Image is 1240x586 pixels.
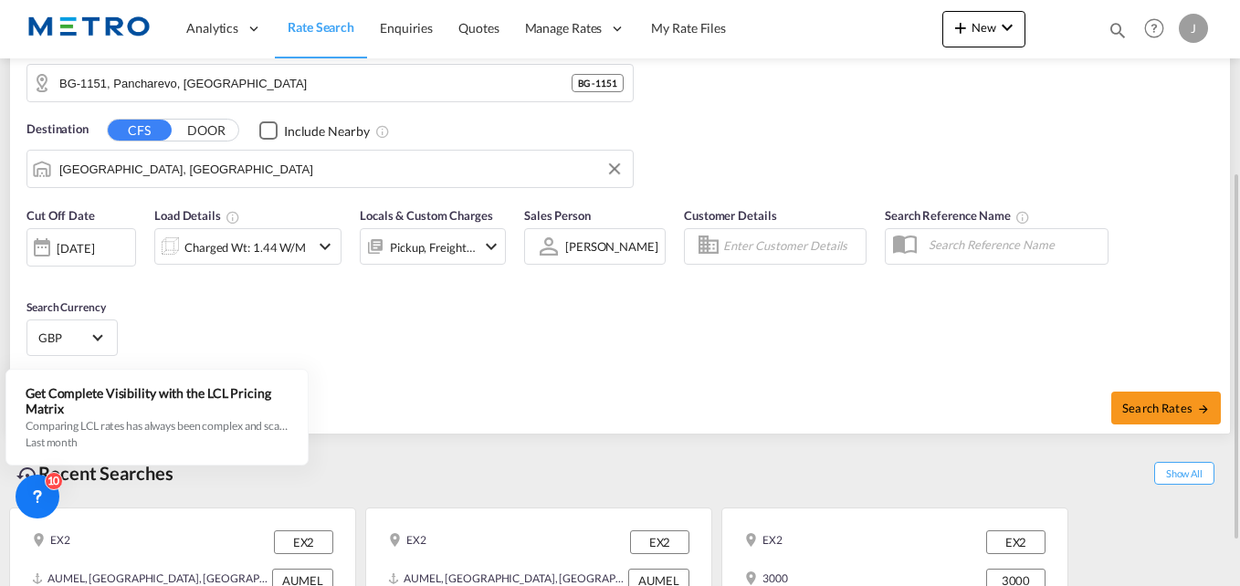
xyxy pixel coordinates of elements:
[26,228,136,267] div: [DATE]
[601,155,628,183] button: Clear Input
[314,235,336,257] md-icon: icon-chevron-down
[16,465,38,487] md-icon: icon-backup-restore
[1197,403,1210,415] md-icon: icon-arrow-right
[174,120,238,141] button: DOOR
[226,210,240,225] md-icon: Chargeable Weight
[284,122,370,141] div: Include Nearby
[59,69,572,97] input: Search by Door
[360,228,506,265] div: Pickup Freight Origin Destinationicon-chevron-down
[37,324,108,351] md-select: Select Currency: £ GBPUnited Kingdom Pound
[565,239,658,254] div: [PERSON_NAME]
[950,20,1018,35] span: New
[1111,392,1221,424] button: Search Ratesicon-arrow-right
[274,530,333,554] div: EX2
[26,265,40,289] md-datepicker: Select
[1139,13,1170,44] span: Help
[986,530,1046,554] div: EX2
[578,77,617,89] span: BG - 1151
[630,530,689,554] div: EX2
[38,330,89,346] span: GBP
[154,228,342,265] div: Charged Wt: 1.44 W/Micon-chevron-down
[26,300,106,314] span: Search Currency
[950,16,972,38] md-icon: icon-plus 400-fg
[1108,20,1128,40] md-icon: icon-magnify
[1154,462,1214,485] span: Show All
[26,120,89,139] span: Destination
[154,208,240,223] span: Load Details
[288,19,354,35] span: Rate Search
[59,155,624,183] input: Search by Port
[108,120,172,141] button: CFS
[27,8,151,49] img: 25181f208a6c11efa6aa1bf80d4cef53.png
[184,235,306,260] div: Charged Wt: 1.44 W/M
[186,19,238,37] span: Analytics
[524,208,591,223] span: Sales Person
[525,19,603,37] span: Manage Rates
[942,11,1025,47] button: icon-plus 400-fgNewicon-chevron-down
[1108,20,1128,47] div: icon-magnify
[919,231,1108,258] input: Search Reference Name
[388,530,426,554] div: EX2
[1179,14,1208,43] div: J
[1139,13,1179,46] div: Help
[375,124,390,139] md-icon: Unchecked: Ignores neighbouring ports when fetching rates.Checked : Includes neighbouring ports w...
[684,208,776,223] span: Customer Details
[458,20,499,36] span: Quotes
[651,20,726,36] span: My Rate Files
[563,233,660,259] md-select: Sales Person: Jane Kenny
[32,530,70,554] div: EX2
[885,208,1030,223] span: Search Reference Name
[360,208,493,223] span: Locals & Custom Charges
[259,120,370,140] md-checkbox: Checkbox No Ink
[380,20,433,36] span: Enquiries
[9,453,181,494] div: Recent Searches
[27,65,633,101] md-input-container: BG-1151, Pancharevo, Sofia
[27,151,633,187] md-input-container: London, GBLON
[57,240,94,256] div: [DATE]
[390,235,476,260] div: Pickup Freight Origin Destination
[1015,210,1030,225] md-icon: Your search will be saved by the below given name
[26,208,95,223] span: Cut Off Date
[996,16,1018,38] md-icon: icon-chevron-down
[723,233,860,260] input: Enter Customer Details
[480,235,502,257] md-icon: icon-chevron-down
[10,7,1230,433] div: Origin DOOR CFS BG-1151, Pancharevo, SofiaDestination CFS DOORCheckbox No Ink Unchecked: Ignores ...
[744,530,783,554] div: EX2
[1122,401,1210,415] span: Search Rates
